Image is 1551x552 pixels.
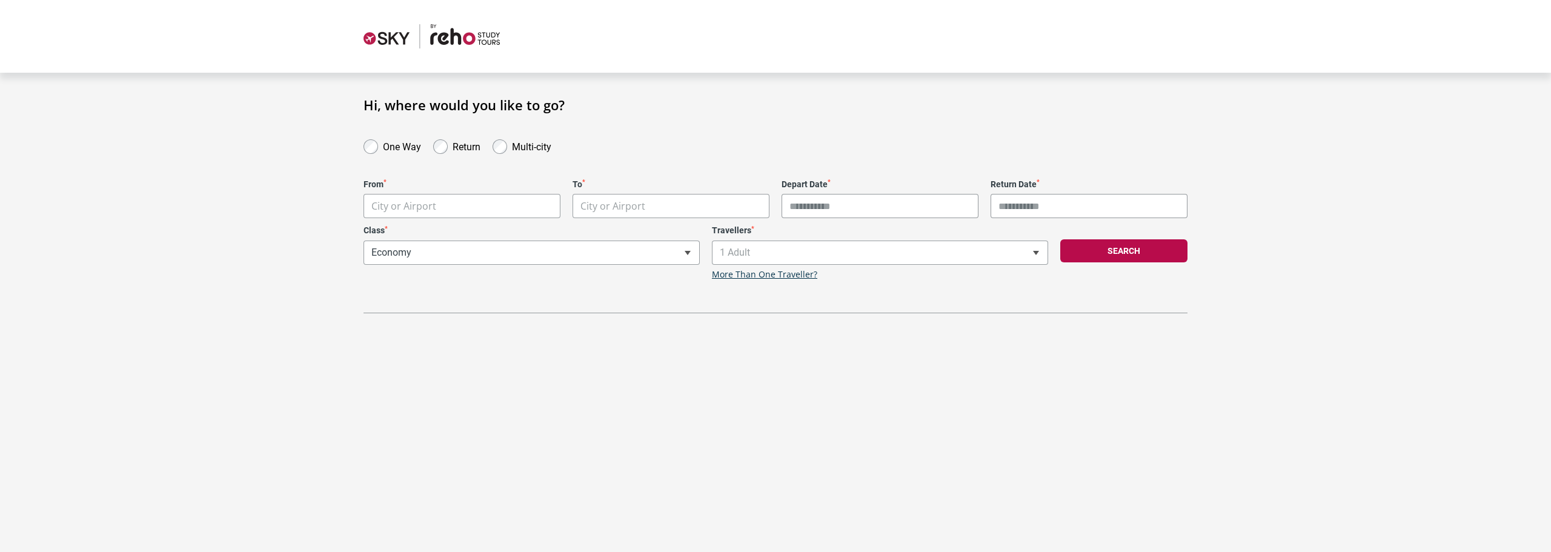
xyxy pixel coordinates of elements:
[712,270,817,280] a: More Than One Traveller?
[364,194,560,218] span: City or Airport
[1060,239,1187,262] button: Search
[712,241,1048,264] span: 1 Adult
[364,241,700,265] span: Economy
[371,199,436,213] span: City or Airport
[782,179,978,190] label: Depart Date
[712,225,1048,236] label: Travellers
[991,179,1187,190] label: Return Date
[580,199,645,213] span: City or Airport
[712,241,1048,265] span: 1 Adult
[364,97,1187,113] h1: Hi, where would you like to go?
[573,195,769,218] span: City or Airport
[364,241,699,264] span: Economy
[364,195,560,218] span: City or Airport
[364,225,700,236] label: Class
[364,179,560,190] label: From
[573,179,769,190] label: To
[573,194,769,218] span: City or Airport
[383,138,421,153] label: One Way
[453,138,480,153] label: Return
[512,138,551,153] label: Multi-city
